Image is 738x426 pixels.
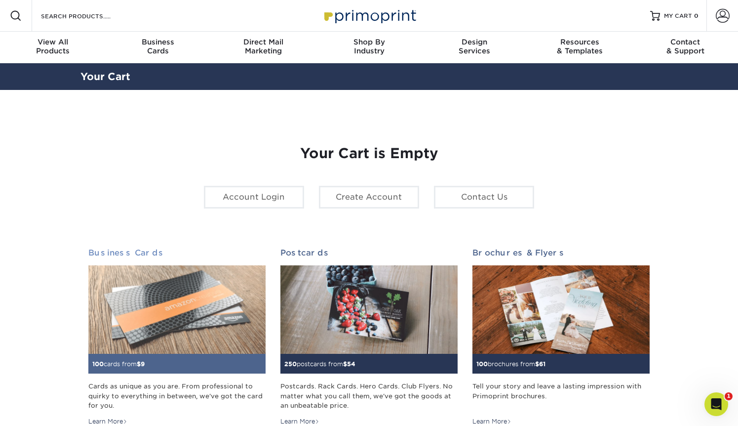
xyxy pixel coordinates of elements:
h2: Business Cards [88,248,266,257]
a: Account Login [204,186,304,209]
h2: Brochures & Flyers [472,248,650,257]
span: $ [535,360,539,368]
div: Cards as unique as you are. From professional to quirky to everything in between, we've got the c... [88,382,266,410]
a: Business Cards 100cards from$9 Cards as unique as you are. From professional to quirky to everyth... [88,248,266,426]
small: brochures from [476,360,545,368]
a: Contact Us [434,186,534,209]
input: SEARCH PRODUCTS..... [40,10,136,22]
a: Resources& Templates [527,32,633,63]
span: Design [422,38,527,46]
h2: Postcards [280,248,458,257]
img: Primoprint [320,5,419,26]
img: Postcards [280,265,458,354]
div: Tell your story and leave a lasting impression with Primoprint brochures. [472,382,650,410]
a: DesignServices [422,32,527,63]
span: 9 [141,360,145,368]
a: Contact& Support [632,32,738,63]
div: Marketing [211,38,316,55]
span: Contact [632,38,738,46]
span: 54 [347,360,355,368]
div: Learn More [472,417,511,426]
a: Your Cart [80,71,130,83]
div: Industry [316,38,422,55]
span: Shop By [316,38,422,46]
span: 250 [284,360,297,368]
a: BusinessCards [106,32,211,63]
iframe: Intercom live chat [704,392,728,416]
span: Resources [527,38,633,46]
a: Direct MailMarketing [211,32,316,63]
h1: Your Cart is Empty [88,145,650,162]
small: postcards from [284,360,355,368]
span: Business [106,38,211,46]
img: Business Cards [88,265,266,354]
span: $ [137,360,141,368]
small: cards from [92,360,145,368]
div: & Templates [527,38,633,55]
a: Create Account [319,186,419,209]
span: 100 [476,360,488,368]
a: Postcards 250postcards from$54 Postcards. Rack Cards. Hero Cards. Club Flyers. No matter what you... [280,248,458,426]
div: & Support [632,38,738,55]
span: 100 [92,360,104,368]
span: $ [343,360,347,368]
a: Brochures & Flyers 100brochures from$61 Tell your story and leave a lasting impression with Primo... [472,248,650,426]
div: Services [422,38,527,55]
span: 61 [539,360,545,368]
span: 0 [694,12,699,19]
span: MY CART [664,12,692,20]
img: Brochures & Flyers [472,265,650,354]
span: 1 [725,392,733,400]
div: Postcards. Rack Cards. Hero Cards. Club Flyers. No matter what you call them, we've got the goods... [280,382,458,410]
span: Direct Mail [211,38,316,46]
div: Cards [106,38,211,55]
a: Shop ByIndustry [316,32,422,63]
